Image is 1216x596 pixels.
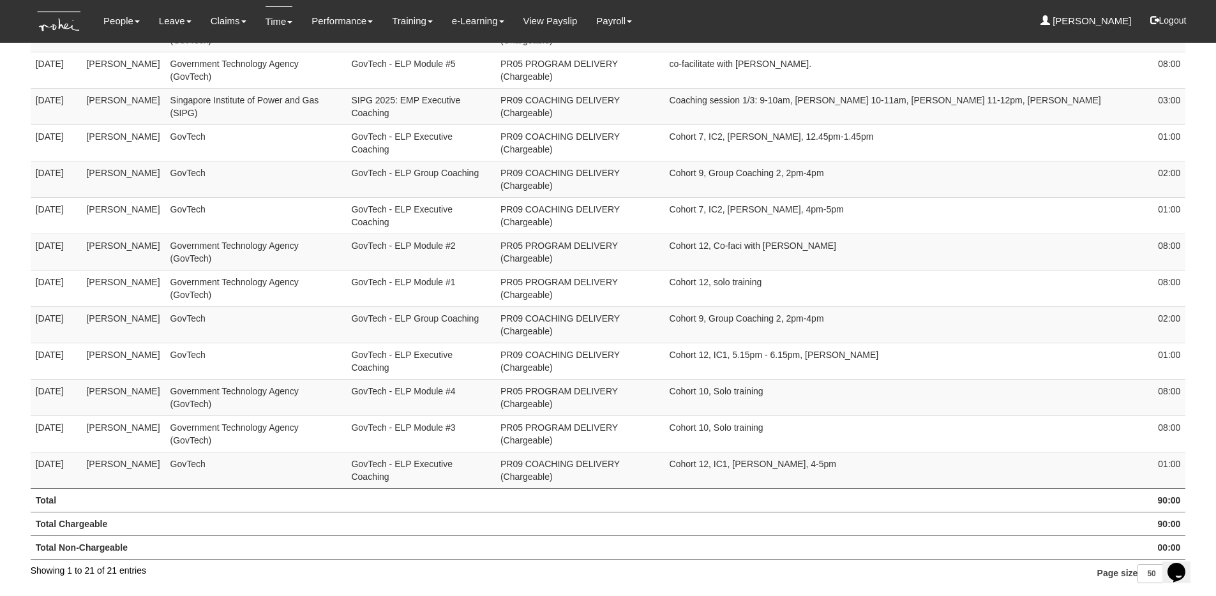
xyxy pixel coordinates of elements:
[1040,6,1132,36] a: [PERSON_NAME]
[1132,234,1186,270] td: 08:00
[165,161,347,197] td: GovTech
[495,52,664,88] td: PR05 PROGRAM DELIVERY (Chargeable)
[346,452,495,488] td: GovTech - ELP Executive Coaching
[312,6,373,36] a: Performance
[81,52,165,88] td: [PERSON_NAME]
[31,535,1132,559] td: Total Non-Chargeable
[596,6,632,36] a: Payroll
[1132,124,1186,161] td: 01:00
[31,234,82,270] td: [DATE]
[1132,306,1186,343] td: 02:00
[664,415,1132,452] td: Cohort 10, Solo training
[495,343,664,379] td: PR09 COACHING DELIVERY (Chargeable)
[664,270,1132,306] td: Cohort 12, solo training
[81,415,165,452] td: [PERSON_NAME]
[81,343,165,379] td: [PERSON_NAME]
[1132,270,1186,306] td: 08:00
[1097,564,1186,583] label: Page size
[346,52,495,88] td: GovTech - ELP Module #5
[81,234,165,270] td: [PERSON_NAME]
[1132,535,1186,559] td: 00:00
[81,379,165,415] td: [PERSON_NAME]
[346,234,495,270] td: GovTech - ELP Module #2
[1132,88,1186,124] td: 03:00
[664,234,1132,270] td: Cohort 12, Co-faci with [PERSON_NAME]
[165,415,347,452] td: Government Technology Agency (GovTech)
[165,88,347,124] td: Singapore Institute of Power and Gas (SIPG)
[664,197,1132,234] td: Cohort 7, IC2, [PERSON_NAME], 4pm-5pm
[31,88,82,124] td: [DATE]
[1132,512,1186,535] td: 90:00
[103,6,140,36] a: People
[664,52,1132,88] td: co-facilitate with [PERSON_NAME].
[81,88,165,124] td: [PERSON_NAME]
[664,306,1132,343] td: Cohort 9, Group Coaching 2, 2pm-4pm
[1141,5,1196,36] button: Logout
[31,161,82,197] td: [DATE]
[523,6,578,36] a: View Payslip
[1132,488,1186,512] td: 90:00
[31,124,82,161] td: [DATE]
[1132,197,1186,234] td: 01:00
[165,197,347,234] td: GovTech
[31,379,82,415] td: [DATE]
[165,343,347,379] td: GovTech
[165,52,347,88] td: Government Technology Agency (GovTech)
[165,379,347,415] td: Government Technology Agency (GovTech)
[31,306,82,343] td: [DATE]
[495,379,664,415] td: PR05 PROGRAM DELIVERY (Chargeable)
[495,88,664,124] td: PR09 COACHING DELIVERY (Chargeable)
[1132,415,1186,452] td: 08:00
[495,161,664,197] td: PR09 COACHING DELIVERY (Chargeable)
[346,124,495,161] td: GovTech - ELP Executive Coaching
[31,270,82,306] td: [DATE]
[346,88,495,124] td: SIPG 2025: EMP Executive Coaching
[1162,545,1203,583] iframe: chat widget
[346,415,495,452] td: GovTech - ELP Module #3
[159,6,191,36] a: Leave
[346,379,495,415] td: GovTech - ELP Module #4
[165,124,347,161] td: GovTech
[81,452,165,488] td: [PERSON_NAME]
[495,306,664,343] td: PR09 COACHING DELIVERY (Chargeable)
[1132,52,1186,88] td: 08:00
[664,343,1132,379] td: Cohort 12, IC1, 5.15pm - 6.15pm, [PERSON_NAME]
[81,270,165,306] td: [PERSON_NAME]
[165,306,347,343] td: GovTech
[495,234,664,270] td: PR05 PROGRAM DELIVERY (Chargeable)
[495,415,664,452] td: PR05 PROGRAM DELIVERY (Chargeable)
[1137,564,1185,583] select: Page size
[392,6,433,36] a: Training
[1132,452,1186,488] td: 01:00
[165,270,347,306] td: Government Technology Agency (GovTech)
[495,197,664,234] td: PR09 COACHING DELIVERY (Chargeable)
[495,452,664,488] td: PR09 COACHING DELIVERY (Chargeable)
[211,6,246,36] a: Claims
[1132,379,1186,415] td: 08:00
[346,306,495,343] td: GovTech - ELP Group Coaching
[346,343,495,379] td: GovTech - ELP Executive Coaching
[31,415,82,452] td: [DATE]
[664,88,1132,124] td: Coaching session 1/3: 9-10am, [PERSON_NAME] 10-11am, [PERSON_NAME] 11-12pm, [PERSON_NAME]
[664,161,1132,197] td: Cohort 9, Group Coaching 2, 2pm-4pm
[31,452,82,488] td: [DATE]
[266,6,293,36] a: Time
[31,197,82,234] td: [DATE]
[452,6,504,36] a: e-Learning
[664,379,1132,415] td: Cohort 10, Solo training
[664,124,1132,161] td: Cohort 7, IC2, [PERSON_NAME], 12.45pm-1.45pm
[1132,161,1186,197] td: 02:00
[664,452,1132,488] td: Cohort 12, IC1, [PERSON_NAME], 4-5pm
[81,306,165,343] td: [PERSON_NAME]
[1132,343,1186,379] td: 01:00
[81,197,165,234] td: [PERSON_NAME]
[165,234,347,270] td: Government Technology Agency (GovTech)
[495,124,664,161] td: PR09 COACHING DELIVERY (Chargeable)
[346,270,495,306] td: GovTech - ELP Module #1
[495,270,664,306] td: PR05 PROGRAM DELIVERY (Chargeable)
[81,124,165,161] td: [PERSON_NAME]
[346,197,495,234] td: GovTech - ELP Executive Coaching
[31,512,1132,535] td: Total Chargeable
[346,161,495,197] td: GovTech - ELP Group Coaching
[31,488,1132,512] td: Total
